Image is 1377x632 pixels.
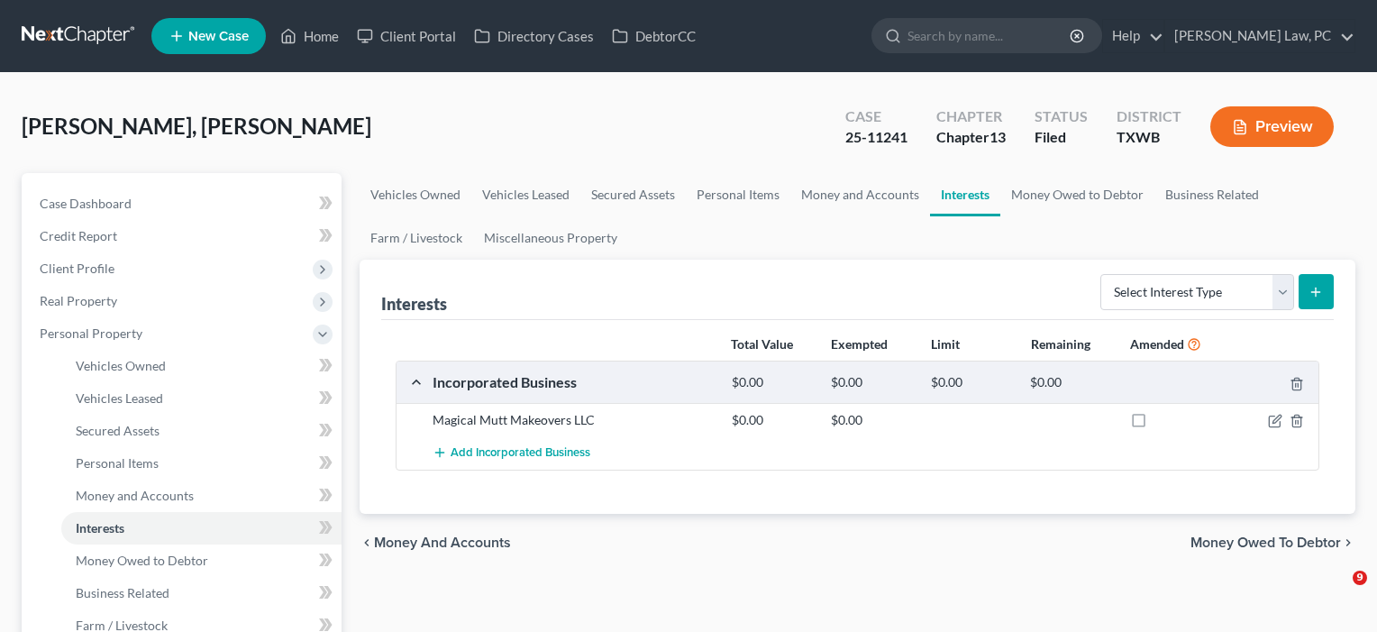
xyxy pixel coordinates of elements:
[360,173,471,216] a: Vehicles Owned
[360,536,511,550] button: chevron_left Money and Accounts
[471,173,580,216] a: Vehicles Leased
[40,228,117,243] span: Credit Report
[25,220,342,252] a: Credit Report
[907,19,1072,52] input: Search by name...
[1165,20,1354,52] a: [PERSON_NAME] Law, PC
[76,423,160,438] span: Secured Assets
[731,336,793,352] strong: Total Value
[61,415,342,447] a: Secured Assets
[1316,571,1359,614] iframe: Intercom live chat
[61,512,342,545] a: Interests
[360,536,374,550] i: chevron_left
[381,293,447,315] div: Interests
[424,411,723,429] div: Magical Mutt Makeovers LLC
[348,20,465,52] a: Client Portal
[1117,106,1181,127] div: District
[76,455,159,471] span: Personal Items
[603,20,705,52] a: DebtorCC
[1035,127,1088,148] div: Filed
[1130,336,1184,352] strong: Amended
[845,127,907,148] div: 25-11241
[465,20,603,52] a: Directory Cases
[790,173,930,216] a: Money and Accounts
[40,261,114,276] span: Client Profile
[473,216,628,260] a: Miscellaneous Property
[61,577,342,609] a: Business Related
[76,520,124,536] span: Interests
[61,350,342,382] a: Vehicles Owned
[723,374,823,391] div: $0.00
[1031,336,1090,352] strong: Remaining
[61,382,342,415] a: Vehicles Leased
[61,545,342,577] a: Money Owed to Debtor
[1021,374,1121,391] div: $0.00
[1117,127,1181,148] div: TXWB
[989,128,1006,145] span: 13
[424,372,723,391] div: Incorporated Business
[271,20,348,52] a: Home
[822,411,922,429] div: $0.00
[40,293,117,308] span: Real Property
[76,553,208,568] span: Money Owed to Debtor
[686,173,790,216] a: Personal Items
[76,390,163,406] span: Vehicles Leased
[723,411,823,429] div: $0.00
[936,106,1006,127] div: Chapter
[76,585,169,600] span: Business Related
[25,188,342,220] a: Case Dashboard
[360,216,473,260] a: Farm / Livestock
[822,374,922,391] div: $0.00
[936,127,1006,148] div: Chapter
[61,480,342,512] a: Money and Accounts
[1210,106,1334,147] button: Preview
[1190,536,1341,550] span: Money Owed to Debtor
[831,336,888,352] strong: Exempted
[76,488,194,503] span: Money and Accounts
[40,196,132,211] span: Case Dashboard
[1103,20,1163,52] a: Help
[40,325,142,341] span: Personal Property
[1353,571,1367,585] span: 9
[1154,173,1270,216] a: Business Related
[188,30,249,43] span: New Case
[1000,173,1154,216] a: Money Owed to Debtor
[931,336,960,352] strong: Limit
[580,173,686,216] a: Secured Assets
[1190,536,1355,550] button: Money Owed to Debtor chevron_right
[433,436,590,470] button: Add Incorporated Business
[22,113,371,139] span: [PERSON_NAME], [PERSON_NAME]
[1035,106,1088,127] div: Status
[374,536,511,550] span: Money and Accounts
[76,358,166,373] span: Vehicles Owned
[930,173,1000,216] a: Interests
[451,446,590,461] span: Add Incorporated Business
[61,447,342,480] a: Personal Items
[922,374,1022,391] div: $0.00
[1341,536,1355,550] i: chevron_right
[845,106,907,127] div: Case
